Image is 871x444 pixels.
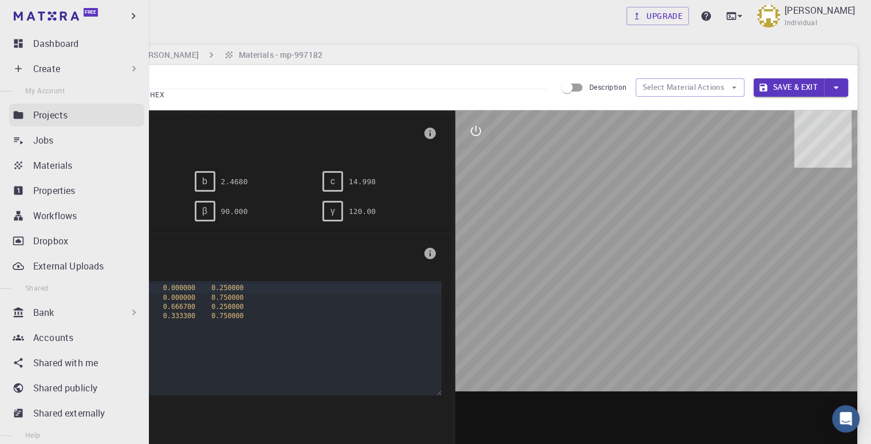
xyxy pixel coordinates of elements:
[150,90,169,99] span: HEX
[330,206,335,216] span: γ
[785,17,817,29] span: Individual
[163,303,195,311] span: 0.666700
[131,49,198,61] h6: [PERSON_NAME]
[211,294,243,302] span: 0.750000
[757,5,780,27] img: Rachamallu Govardhan Reddy
[9,129,144,152] a: Jobs
[349,172,376,192] pre: 14.998
[66,244,419,263] span: Basis
[211,303,243,311] span: 0.250000
[589,82,626,92] span: Description
[25,86,65,95] span: My Account
[636,78,744,97] button: Select Material Actions
[9,351,144,374] a: Shared with me
[9,229,144,252] a: Dropbox
[9,179,144,202] a: Properties
[9,255,144,277] a: External Uploads
[66,124,419,142] span: Lattice
[9,154,144,177] a: Materials
[330,176,335,187] span: c
[626,7,689,25] a: Upgrade
[23,8,64,18] span: Support
[33,356,98,370] p: Shared with me
[66,142,419,153] span: HEX
[202,206,207,216] span: β
[234,49,322,61] h6: Materials - mp-997182
[14,11,79,21] img: logo
[33,306,54,319] p: Bank
[33,234,68,248] p: Dropbox
[163,294,195,302] span: 0.000000
[419,122,442,145] button: info
[33,108,68,122] p: Projects
[9,376,144,399] a: Shared publicly
[25,430,41,439] span: Help
[33,133,54,147] p: Jobs
[202,176,207,187] span: b
[33,37,78,50] p: Dashboard
[163,284,195,292] span: 0.000000
[211,284,243,292] span: 0.250000
[211,312,243,320] span: 0.750000
[33,62,60,76] p: Create
[754,78,824,97] button: Save & Exit
[9,301,144,324] div: Bank
[349,201,376,221] pre: 120.00
[832,405,860,433] div: Open Intercom Messenger
[9,104,144,126] a: Projects
[33,184,76,197] p: Properties
[9,57,144,80] div: Create
[33,209,77,223] p: Workflows
[33,331,73,344] p: Accounts
[9,402,144,425] a: Shared externally
[419,242,442,265] button: info
[57,49,325,61] nav: breadcrumb
[33,381,97,395] p: Shared publicly
[33,259,104,273] p: External Uploads
[163,312,195,320] span: 0.333300
[33,158,72,172] p: Materials
[221,172,248,192] pre: 2.4680
[785,3,855,17] p: [PERSON_NAME]
[221,201,248,221] pre: 90.000
[33,406,105,420] p: Shared externally
[9,32,144,55] a: Dashboard
[9,204,144,227] a: Workflows
[9,326,144,349] a: Accounts
[25,283,48,292] span: Shared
